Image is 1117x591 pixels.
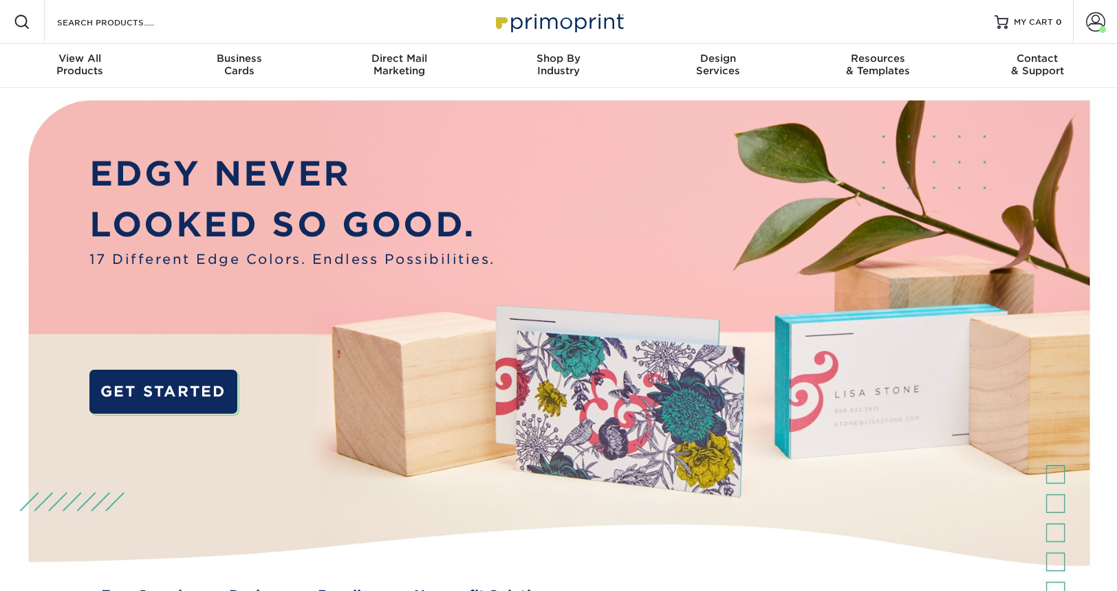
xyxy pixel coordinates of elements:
[479,52,638,65] span: Shop By
[89,148,495,199] p: EDGY NEVER
[1056,17,1062,27] span: 0
[319,44,479,88] a: Direct MailMarketing
[957,44,1117,88] a: Contact& Support
[89,370,237,414] a: GET STARTED
[798,52,957,77] div: & Templates
[1014,16,1053,28] span: MY CART
[56,14,190,30] input: SEARCH PRODUCTS.....
[957,52,1117,65] span: Contact
[479,44,638,88] a: Shop ByIndustry
[638,52,798,65] span: Design
[319,52,479,65] span: Direct Mail
[957,52,1117,77] div: & Support
[490,7,627,36] img: Primoprint
[160,44,319,88] a: BusinessCards
[160,52,319,77] div: Cards
[638,44,798,88] a: DesignServices
[638,52,798,77] div: Services
[798,52,957,65] span: Resources
[89,199,495,249] p: LOOKED SO GOOD.
[319,52,479,77] div: Marketing
[160,52,319,65] span: Business
[798,44,957,88] a: Resources& Templates
[89,249,495,269] span: 17 Different Edge Colors. Endless Possibilities.
[479,52,638,77] div: Industry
